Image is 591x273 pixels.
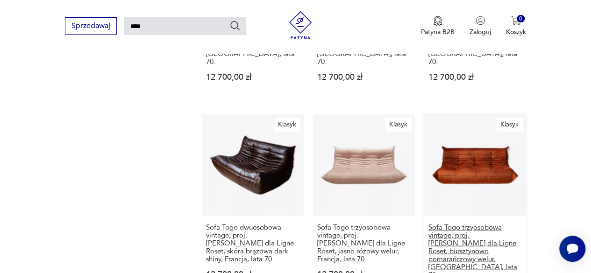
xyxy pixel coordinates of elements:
h3: Sofa Togo dwuosobowa vintage, proj. [PERSON_NAME] dla Ligne Roset, skóra brązowa dark shiny, Fran... [206,224,299,263]
div: 0 [517,15,525,23]
button: 0Koszyk [506,16,526,36]
img: Patyna - sklep z meblami i dekoracjami vintage [286,11,314,39]
h3: Sofa Togo trzyosobowa vintage, proj. [PERSON_NAME] dla Ligne Roset, jasno różowy welur, Francja, ... [317,224,411,263]
p: 12 700,00 zł [206,73,299,81]
iframe: Smartsupp widget button [559,236,585,262]
h3: Sofa Togo dwuosobowa vintage, proj. [PERSON_NAME] dla Ligne Roset, skóra brązowa tobacco, [GEOGRA... [206,10,299,66]
img: Ikona koszyka [511,16,520,25]
p: Zaloguj [470,28,491,36]
p: 12 700,00 zł [317,73,411,81]
img: Ikona medalu [433,16,442,26]
button: Zaloguj [470,16,491,36]
button: Patyna B2B [421,16,455,36]
a: Sprzedawaj [65,23,117,30]
button: Szukaj [229,20,241,31]
button: Sprzedawaj [65,17,117,35]
h3: Sofa Togo dwuosobowa vintage, proj. [PERSON_NAME] dla Ligne Roset, skóra zielona [GEOGRAPHIC_DATA... [428,10,522,66]
p: 12 700,00 zł [428,73,522,81]
p: Koszyk [506,28,526,36]
h3: Sofa Togo dwuosobowa vintage, proj. [PERSON_NAME] dla Ligne Roset, skóra brązowa [GEOGRAPHIC_DATA... [317,10,411,66]
p: Patyna B2B [421,28,455,36]
a: Ikona medaluPatyna B2B [421,16,455,36]
img: Ikonka użytkownika [476,16,485,25]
